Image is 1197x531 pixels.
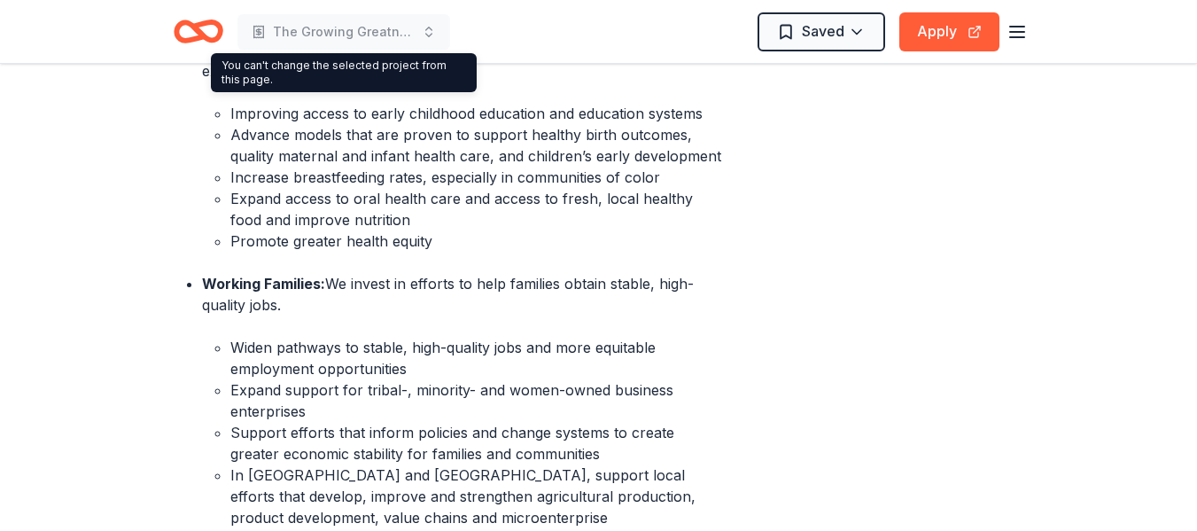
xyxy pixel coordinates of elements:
[230,465,727,528] li: In [GEOGRAPHIC_DATA] and [GEOGRAPHIC_DATA], support local efforts that develop, improve and stren...
[230,337,727,379] li: Widen pathways to stable, high-quality jobs and more equitable employment opportunities
[211,53,477,92] div: You can't change the selected project from this page.
[230,379,727,422] li: Expand support for tribal-, minority- and women-owned business enterprises
[202,273,727,316] p: We invest in efforts to help families obtain stable, high-quality jobs.
[899,12,999,51] button: Apply
[174,11,223,52] a: Home
[230,167,727,188] li: Increase breastfeeding rates, especially in communities of color
[237,14,450,50] button: The Growing Greatness Garden
[758,12,885,51] button: Saved
[273,21,415,43] span: The Growing Greatness Garden
[230,188,727,230] li: Expand access to oral health care and access to fresh, local healthy food and improve nutrition
[230,103,727,124] li: Improving access to early childhood education and education systems
[202,275,325,293] strong: Working Families:
[230,422,727,465] li: Support efforts that inform policies and change systems to create greater economic stability for ...
[802,20,844,43] span: Saved
[230,124,727,167] li: Advance models that are proven to support healthy birth outcomes, quality maternal and infant hea...
[230,230,727,252] li: Promote greater health equity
